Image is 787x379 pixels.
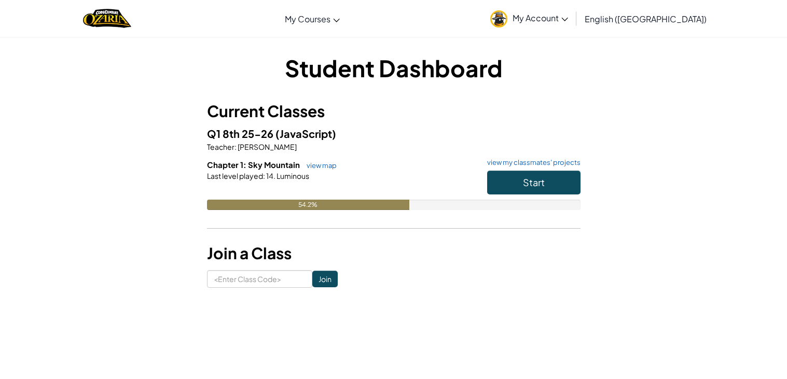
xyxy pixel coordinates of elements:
[280,5,345,33] a: My Courses
[207,200,409,210] div: 54.2%
[265,171,275,180] span: 14.
[207,171,263,180] span: Last level played
[301,161,337,170] a: view map
[485,2,573,35] a: My Account
[207,270,312,288] input: <Enter Class Code>
[482,159,581,166] a: view my classmates' projects
[83,8,131,29] a: Ozaria by CodeCombat logo
[490,10,507,27] img: avatar
[207,100,581,123] h3: Current Classes
[275,171,309,180] span: Luminous
[275,127,336,140] span: (JavaScript)
[207,52,581,84] h1: Student Dashboard
[207,127,275,140] span: Q1 8th 25-26
[263,171,265,180] span: :
[207,142,234,151] span: Teacher
[237,142,297,151] span: [PERSON_NAME]
[585,13,707,24] span: English ([GEOGRAPHIC_DATA])
[579,5,712,33] a: English ([GEOGRAPHIC_DATA])
[285,13,330,24] span: My Courses
[513,12,568,23] span: My Account
[83,8,131,29] img: Home
[207,242,581,265] h3: Join a Class
[487,171,581,194] button: Start
[523,176,545,188] span: Start
[312,271,338,287] input: Join
[207,160,301,170] span: Chapter 1: Sky Mountain
[234,142,237,151] span: :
